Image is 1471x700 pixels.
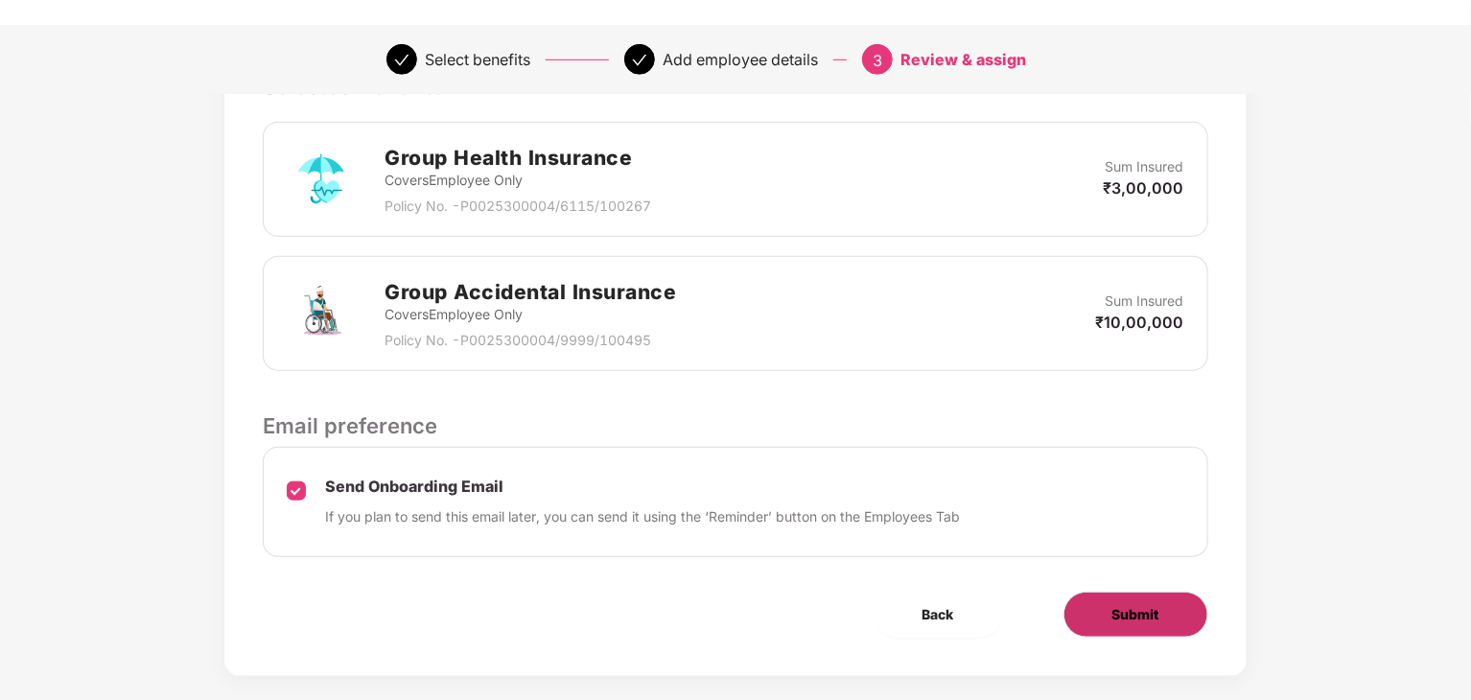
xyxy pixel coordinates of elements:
p: Send Onboarding Email [325,477,960,497]
p: Covers Employee Only [385,170,651,191]
p: Covers Employee Only [385,304,676,325]
button: Back [875,592,1002,638]
div: Select benefits [425,44,530,75]
p: Policy No. - P0025300004/9999/100495 [385,330,676,351]
p: Add single employee [58,24,258,47]
h2: Group Health Insurance [385,142,651,174]
button: Submit [1063,592,1208,638]
p: Email preference [263,409,1207,442]
p: ₹10,00,000 [1096,312,1184,333]
span: 3 [873,51,882,70]
p: If you plan to send this email later, you can send it using the ‘Reminder’ button on the Employee... [325,506,960,527]
span: check [632,53,647,68]
div: Review & assign [900,44,1026,75]
img: svg+xml;base64,PHN2ZyB4bWxucz0iaHR0cDovL3d3dy53My5vcmcvMjAwMC9zdmciIHdpZHRoPSI3MiIgaGVpZ2h0PSI3Mi... [287,145,356,214]
p: ₹3,00,000 [1104,177,1184,198]
img: svg+xml;base64,PHN2ZyB4bWxucz0iaHR0cDovL3d3dy53My5vcmcvMjAwMC9zdmciIHdpZHRoPSI3MiIgaGVpZ2h0PSI3Mi... [287,279,356,348]
p: Policy No. - P0025300004/6115/100267 [385,196,651,217]
span: Submit [1112,604,1159,625]
p: Sum Insured [1106,156,1184,177]
span: Back [922,604,954,625]
span: check [394,53,409,68]
h2: Group Accidental Insurance [385,276,676,308]
div: Add employee details [663,44,818,75]
img: svg+xml;base64,PHN2ZyB4bWxucz0iaHR0cDovL3d3dy53My5vcmcvMjAwMC9zdmciIHdpZHRoPSIzMCIgaGVpZ2h0PSIzMC... [19,20,48,49]
p: Sum Insured [1106,291,1184,312]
